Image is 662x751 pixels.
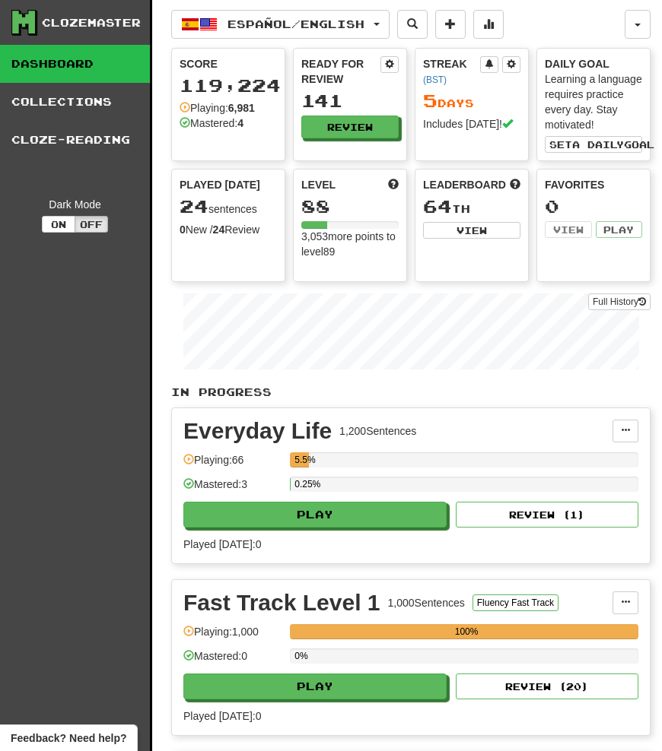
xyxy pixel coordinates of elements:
span: Español / English [228,17,364,30]
div: Includes [DATE]! [423,116,520,132]
strong: 24 [213,223,225,236]
button: Play [183,502,447,528]
a: Full History [588,293,651,310]
button: Search sentences [397,10,428,39]
span: 5 [423,90,438,111]
div: Learning a language requires practice every day. Stay motivated! [545,71,642,132]
button: Review [301,116,399,138]
div: Everyday Life [183,420,332,442]
span: Leaderboard [423,177,506,192]
span: Score more points to level up [388,177,399,192]
button: Play [596,221,643,238]
div: 100% [294,624,638,639]
div: Favorites [545,177,642,192]
div: Dark Mode [11,197,138,212]
button: On [42,216,75,233]
a: (BST) [423,74,447,85]
span: Level [301,177,336,192]
strong: 0 [180,223,186,236]
div: 141 [301,91,399,110]
div: Daily Goal [545,56,642,71]
span: This week in points, UTC [510,177,520,192]
button: View [423,222,520,239]
span: Played [DATE]: 0 [183,710,261,722]
button: Seta dailygoal [545,136,642,153]
strong: 4 [237,117,243,129]
span: 64 [423,195,452,217]
div: 0 [545,197,642,216]
div: Day s [423,91,520,111]
div: Streak [423,56,480,87]
div: 3,053 more points to level 89 [301,229,399,259]
div: Mastered: [180,116,243,131]
div: New / Review [180,222,277,237]
div: th [423,197,520,217]
div: 1,000 Sentences [388,595,465,610]
div: 119,224 [180,76,277,95]
strong: 6,981 [228,102,255,114]
div: Playing: [180,100,255,116]
button: Review (1) [456,502,638,528]
button: View [545,221,592,238]
button: Play [183,673,447,699]
div: Playing: 1,000 [183,624,282,649]
button: Fluency Fast Track [473,594,559,611]
span: a daily [572,139,624,150]
button: Add sentence to collection [435,10,466,39]
div: Mastered: 0 [183,648,282,673]
div: Clozemaster [42,15,141,30]
div: 5.5% [294,452,309,467]
div: Fast Track Level 1 [183,591,380,614]
button: More stats [473,10,504,39]
div: 88 [301,197,399,216]
div: 1,200 Sentences [339,423,416,439]
span: Played [DATE] [180,177,260,192]
div: Score [180,56,277,71]
div: Playing: 66 [183,452,282,477]
div: sentences [180,197,277,217]
span: Open feedback widget [11,730,126,746]
button: Español/English [171,10,390,39]
button: Off [75,216,108,233]
div: Ready for Review [301,56,380,87]
p: In Progress [171,385,651,400]
span: Played [DATE]: 0 [183,538,261,550]
span: 24 [180,195,208,217]
button: Review (20) [456,673,638,699]
div: Mastered: 3 [183,477,282,502]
